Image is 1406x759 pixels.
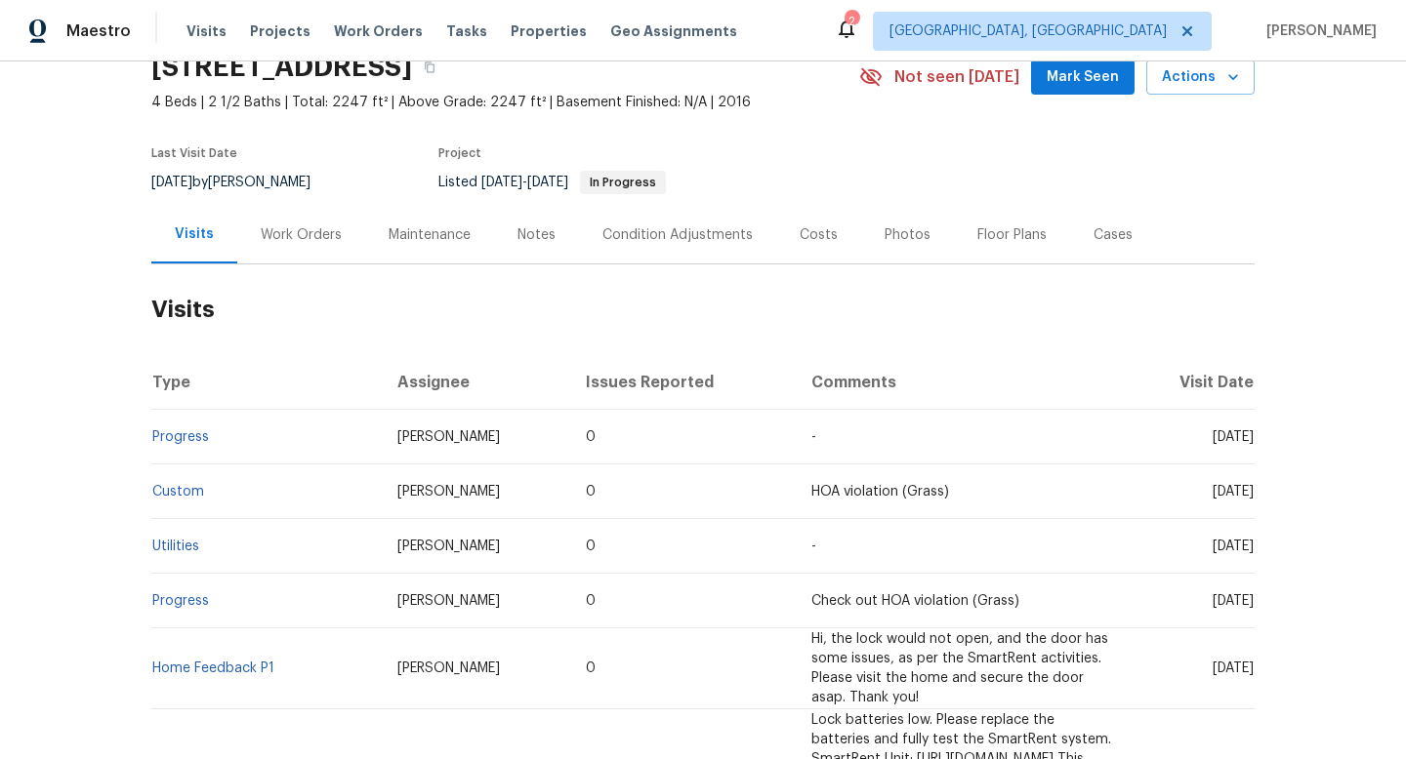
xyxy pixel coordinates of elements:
span: Geo Assignments [610,21,737,41]
span: Hi, the lock would not open, and the door has some issues, as per the SmartRent activities. Pleas... [811,632,1108,704]
button: Mark Seen [1031,60,1135,96]
span: [PERSON_NAME] [397,430,500,444]
span: 4 Beds | 2 1/2 Baths | Total: 2247 ft² | Above Grade: 2247 ft² | Basement Finished: N/A | 2016 [151,93,859,112]
a: Home Feedback P1 [152,661,274,675]
span: 0 [586,594,596,608]
span: [DATE] [1213,661,1254,675]
span: Actions [1162,65,1239,90]
div: 2 [845,12,858,31]
span: - [811,430,816,444]
span: - [811,539,816,553]
div: Floor Plans [977,225,1047,245]
div: Maintenance [389,225,471,245]
div: Cases [1094,225,1133,245]
span: Tasks [446,24,487,38]
span: HOA violation (Grass) [811,485,949,499]
div: by [PERSON_NAME] [151,171,334,194]
span: [PERSON_NAME] [397,539,500,553]
a: Utilities [152,539,199,553]
div: Condition Adjustments [602,225,753,245]
h2: Visits [151,264,1255,355]
span: [DATE] [151,176,192,189]
th: Issues Reported [570,355,795,410]
span: Last Visit Date [151,147,237,159]
div: Costs [800,225,838,245]
span: 0 [586,661,596,675]
span: Maestro [66,21,131,41]
div: Photos [885,225,930,245]
span: 0 [586,485,596,499]
a: Progress [152,594,209,608]
th: Type [151,355,382,410]
span: [GEOGRAPHIC_DATA], [GEOGRAPHIC_DATA] [889,21,1167,41]
span: - [481,176,568,189]
div: Work Orders [261,225,342,245]
span: [DATE] [1213,430,1254,444]
span: [DATE] [481,176,522,189]
span: Visits [186,21,227,41]
span: Check out HOA violation (Grass) [811,594,1019,608]
span: 0 [586,539,596,553]
th: Visit Date [1127,355,1255,410]
a: Progress [152,430,209,444]
span: [PERSON_NAME] [397,661,500,675]
span: In Progress [582,177,664,188]
span: 0 [586,430,596,444]
span: [PERSON_NAME] [1259,21,1377,41]
span: Projects [250,21,310,41]
span: Work Orders [334,21,423,41]
span: [PERSON_NAME] [397,485,500,499]
span: [DATE] [1213,594,1254,608]
div: Notes [517,225,556,245]
div: Visits [175,224,214,244]
span: [PERSON_NAME] [397,594,500,608]
span: [DATE] [527,176,568,189]
span: [DATE] [1213,539,1254,553]
th: Comments [796,355,1127,410]
span: Listed [438,176,666,189]
span: [DATE] [1213,485,1254,499]
button: Copy Address [412,50,447,85]
span: Not seen [DATE] [894,67,1019,87]
span: Project [438,147,481,159]
span: Mark Seen [1047,65,1119,90]
th: Assignee [382,355,571,410]
h2: [STREET_ADDRESS] [151,58,412,77]
a: Custom [152,485,204,499]
button: Actions [1146,60,1255,96]
span: Properties [511,21,587,41]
